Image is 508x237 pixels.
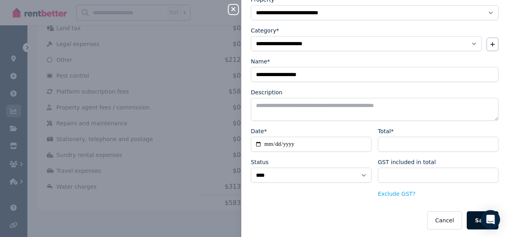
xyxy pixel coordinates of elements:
label: Category* [251,27,279,34]
button: Cancel [427,211,462,229]
button: Save [467,211,498,229]
button: Exclude GST? [378,190,416,198]
label: Description [251,88,283,96]
label: GST included in total [378,158,436,166]
div: Open Intercom Messenger [481,210,500,229]
label: Name* [251,57,270,65]
label: Status [251,158,269,166]
label: Total* [378,127,394,135]
label: Date* [251,127,267,135]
